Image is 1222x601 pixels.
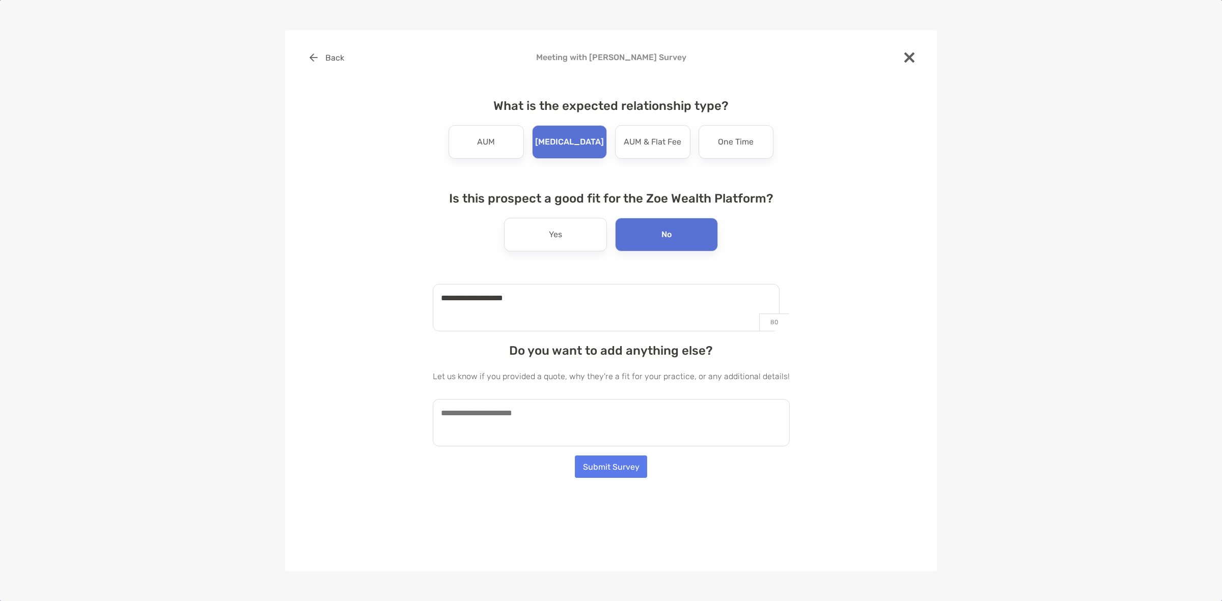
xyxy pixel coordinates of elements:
[301,46,352,69] button: Back
[310,53,318,62] img: button icon
[904,52,914,63] img: close modal
[718,134,754,150] p: One Time
[433,99,790,113] h4: What is the expected relationship type?
[759,313,789,331] p: 80
[661,226,672,243] p: No
[433,191,790,206] h4: Is this prospect a good fit for the Zoe Wealth Platform?
[433,344,790,358] h4: Do you want to add anything else?
[477,134,495,150] p: AUM
[301,52,921,62] h4: Meeting with [PERSON_NAME] Survey
[535,134,604,150] p: [MEDICAL_DATA]
[433,370,790,383] p: Let us know if you provided a quote, why they're a fit for your practice, or any additional details!
[549,226,562,243] p: Yes
[575,455,647,478] button: Submit Survey
[624,134,681,150] p: AUM & Flat Fee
